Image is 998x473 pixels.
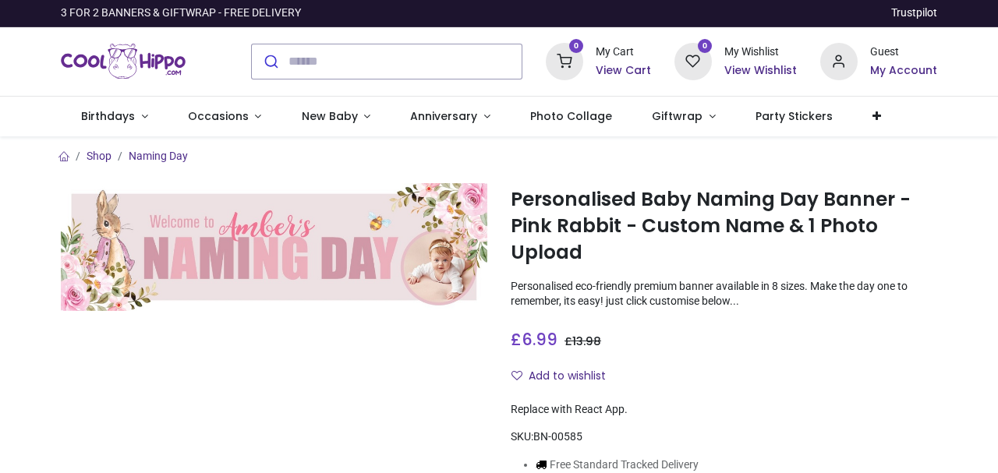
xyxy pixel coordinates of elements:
div: My Cart [596,44,651,60]
span: Occasions [188,108,249,124]
span: Anniversary [410,108,477,124]
a: My Account [870,63,937,79]
span: 6.99 [522,328,557,351]
a: 0 [546,54,583,66]
span: New Baby [302,108,358,124]
div: SKU: [511,429,937,445]
img: Cool Hippo [61,40,186,83]
a: Giftwrap [632,97,736,137]
p: Personalised eco-friendly premium banner available in 8 sizes. Make the day one to remember, its ... [511,279,937,309]
span: Party Stickers [756,108,833,124]
li: Free Standard Tracked Delivery [536,457,754,473]
div: Guest [870,44,937,60]
a: Anniversary [391,97,511,137]
span: 13.98 [572,334,601,349]
div: Replace with React App. [511,402,937,418]
a: View Cart [596,63,651,79]
a: Naming Day [129,150,188,162]
img: Personalised Baby Naming Day Banner - Pink Rabbit - Custom Name & 1 Photo Upload [61,183,487,311]
i: Add to wishlist [511,370,522,381]
a: Trustpilot [891,5,937,21]
a: View Wishlist [724,63,797,79]
sup: 0 [698,39,713,54]
a: New Baby [281,97,391,137]
span: Birthdays [81,108,135,124]
sup: 0 [569,39,584,54]
button: Submit [252,44,288,79]
h1: Personalised Baby Naming Day Banner - Pink Rabbit - Custom Name & 1 Photo Upload [511,186,937,267]
a: Birthdays [61,97,168,137]
a: 0 [674,54,712,66]
button: Add to wishlistAdd to wishlist [511,363,619,390]
span: £ [511,328,557,351]
a: Logo of Cool Hippo [61,40,186,83]
span: BN-00585 [533,430,582,443]
span: £ [564,334,601,349]
a: Shop [87,150,111,162]
span: Photo Collage [530,108,612,124]
a: Occasions [168,97,281,137]
div: My Wishlist [724,44,797,60]
span: Giftwrap [652,108,702,124]
div: 3 FOR 2 BANNERS & GIFTWRAP - FREE DELIVERY [61,5,301,21]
